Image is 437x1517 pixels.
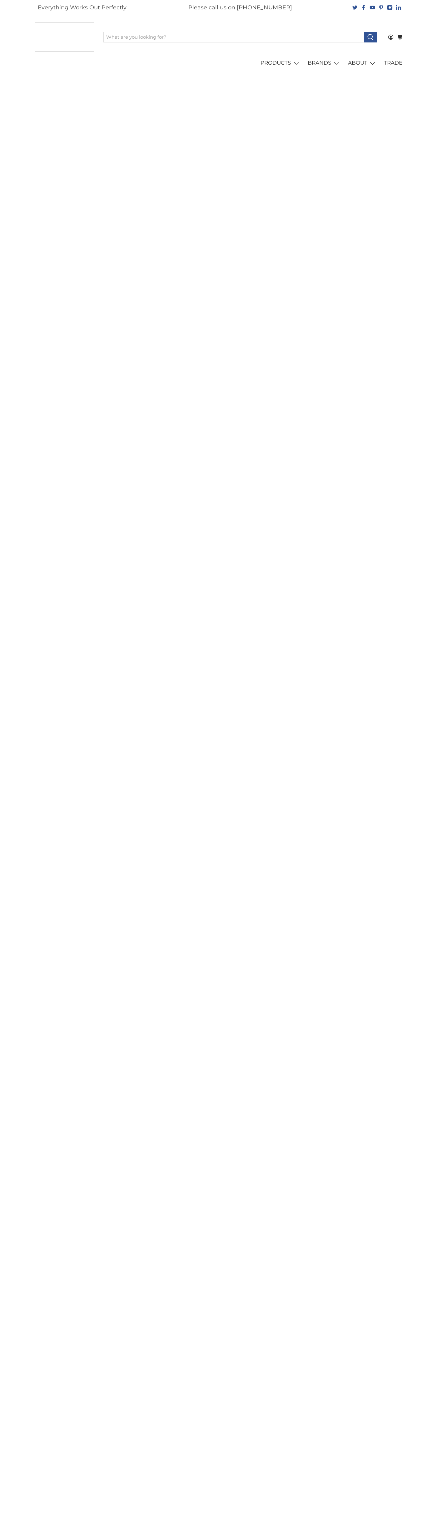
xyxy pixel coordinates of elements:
a: PRODUCTS [257,54,304,72]
a: BRANDS [304,54,345,72]
a: TRADE [380,54,406,72]
nav: main navigation [31,54,406,72]
p: Everything Works Out Perfectly [38,3,127,12]
input: What are you looking for? [103,32,365,42]
a: ABOUT [344,54,380,72]
p: Please call us on [PHONE_NUMBER] [188,3,292,12]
